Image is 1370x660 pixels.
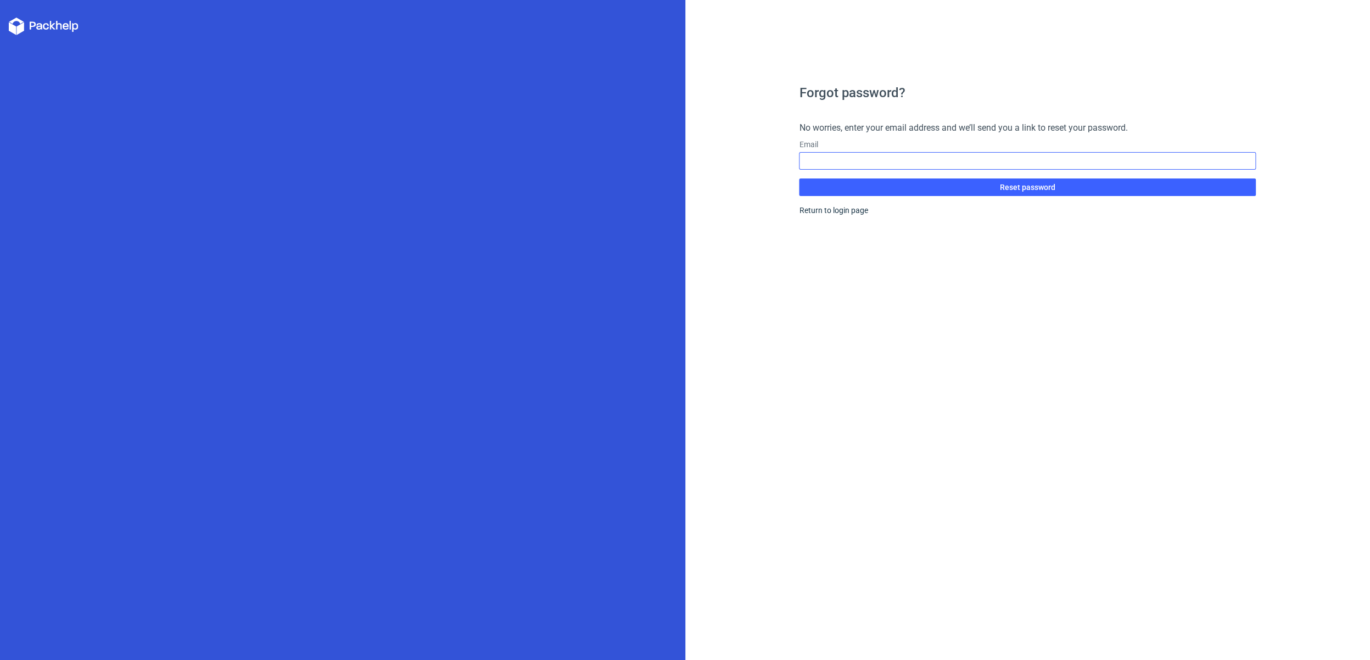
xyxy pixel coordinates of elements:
button: Reset password [799,178,1256,196]
a: Return to login page [799,206,868,215]
span: Reset password [1000,183,1055,191]
h1: Forgot password? [799,86,1256,99]
h4: No worries, enter your email address and we’ll send you a link to reset your password. [799,121,1256,135]
label: Email [799,139,1256,150]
